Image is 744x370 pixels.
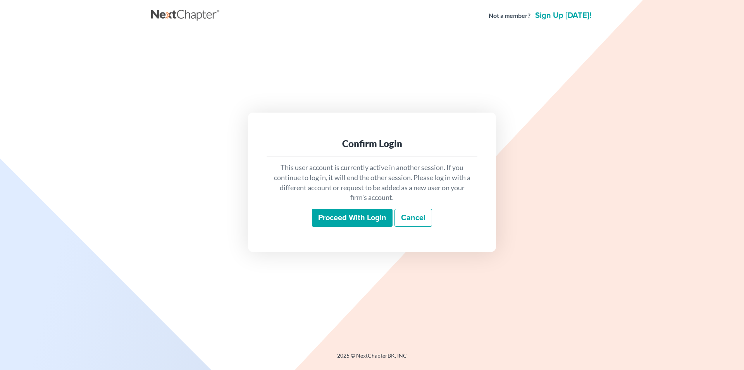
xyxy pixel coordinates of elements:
input: Proceed with login [312,209,393,227]
a: Cancel [394,209,432,227]
div: Confirm Login [273,137,471,150]
strong: Not a member? [489,11,530,20]
div: 2025 © NextChapterBK, INC [151,352,593,366]
p: This user account is currently active in another session. If you continue to log in, it will end ... [273,163,471,203]
a: Sign up [DATE]! [534,12,593,19]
